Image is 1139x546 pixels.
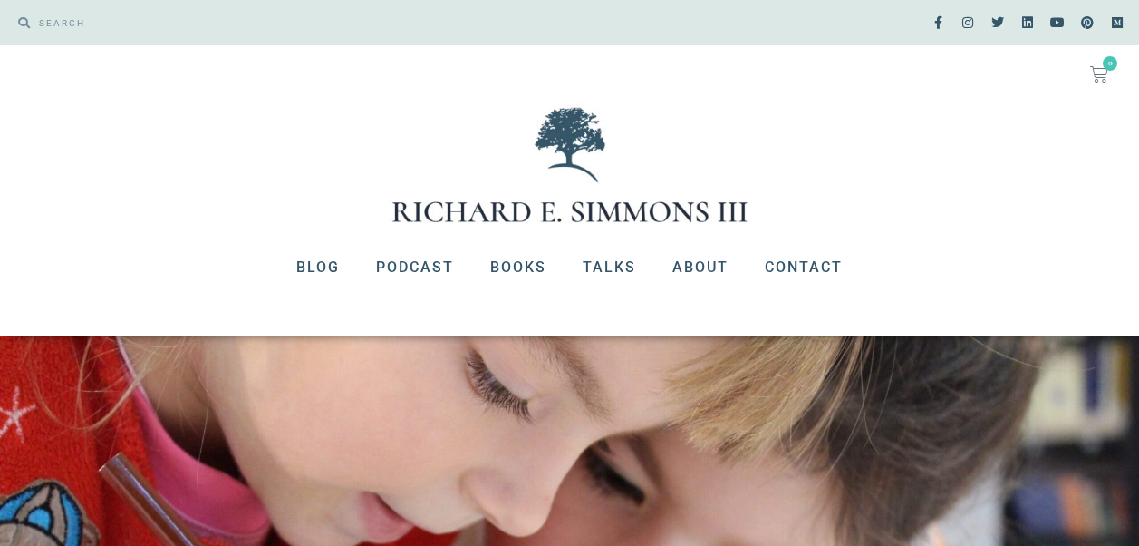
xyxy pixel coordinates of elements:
a: About [654,244,747,291]
a: Contact [747,244,861,291]
a: Talks [565,244,654,291]
input: SEARCH [30,9,561,36]
span: 0 [1103,56,1117,71]
a: Blog [278,244,358,291]
a: 0 [1068,54,1130,94]
a: Podcast [358,244,472,291]
a: Books [472,244,565,291]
